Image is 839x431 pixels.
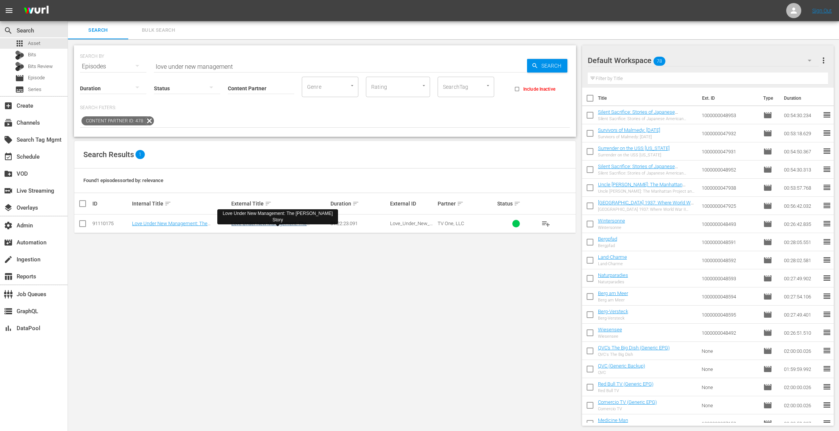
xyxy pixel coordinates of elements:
span: Search Tag Mgmt [4,135,13,144]
div: Bits [15,51,24,60]
a: Naturparadies [598,272,628,278]
td: 00:54:50.367 [781,142,822,161]
td: 01:59:59.992 [781,360,822,378]
a: [GEOGRAPHIC_DATA] 1937: Where World War II Began [598,200,695,211]
td: None [699,378,761,396]
button: Search [527,59,567,73]
a: Silent Sacrifice: Stories of Japanese American Incarceration - Part 2 [598,109,678,120]
span: Asset [28,40,40,47]
td: 02:00:00.026 [781,378,822,396]
td: 1000000047932 [699,124,761,142]
span: Episode [763,365,772,374]
div: Land-Charme [598,261,627,266]
span: Episode [763,346,772,355]
span: Bits [28,51,36,59]
div: 01:22:23.091 [330,221,388,226]
img: ans4CAIJ8jUAAAAAAAAAAAAAAAAAAAAAAAAgQb4GAAAAAAAAAAAAAAAAAAAAAAAAJMjXAAAAAAAAAAAAAAAAAAAAAAAAgAT5G... [18,2,54,20]
div: Silent Sacrifice: Stories of Japanese American Incarceration - Part 1 [598,171,696,176]
span: movie [15,74,24,83]
span: Bulk Search [133,26,184,35]
td: 1000000048593 [699,269,761,287]
div: Status [497,199,535,208]
div: 91110175 [92,221,130,226]
a: Sign Out [812,8,832,14]
span: Episode [763,310,772,319]
a: Berg-Versteck [598,309,628,314]
span: Job Queues [4,290,13,299]
span: reorder [822,273,831,283]
span: reorder [822,255,831,264]
div: Bits Review [15,62,24,71]
span: Episode [763,165,772,174]
span: reorder [822,128,831,137]
span: Schedule [4,152,13,161]
td: 00:56:42.032 [781,197,822,215]
span: Episode [763,401,772,410]
td: 1000000047925 [699,197,761,215]
td: 00:27:54.106 [781,287,822,306]
span: more_vert [819,56,828,65]
td: 1000000047938 [699,179,761,197]
div: Partner [438,199,495,208]
button: Open [484,82,492,89]
div: Silent Sacrifice: Stories of Japanese American Incarceration - Part 2 [598,116,696,121]
span: reorder [822,382,831,391]
span: reorder [822,237,831,246]
span: Series [28,86,41,93]
span: GraphQL [4,307,13,316]
span: Live Streaming [4,186,13,195]
span: Bits Review [28,63,53,70]
div: Red Bull TV [598,388,653,393]
td: 1000000047931 [699,142,761,161]
div: External ID [390,201,435,207]
div: Comercio TV [598,406,657,411]
div: Wiesensee [598,334,622,339]
div: ID [92,201,130,207]
a: Uncle [PERSON_NAME]: The Manhattan Project and Beyond [598,182,685,193]
td: 00:53:18.629 [781,124,822,142]
span: bar_chart [4,324,13,333]
span: Episode [763,129,772,138]
span: reorder [822,292,831,301]
span: sort [457,200,464,207]
span: Search [538,59,567,73]
div: Berg-Versteck [598,316,628,321]
th: Ext. ID [698,88,759,109]
span: reorder [822,110,831,119]
a: Wiesensee [598,327,622,332]
span: sort [352,200,359,207]
td: 1000000048493 [699,215,761,233]
th: Type [759,88,779,109]
span: menu [5,6,14,15]
span: 78 [653,53,665,69]
button: Open [349,82,356,89]
a: Red Bull TV (Generic EPG) [598,381,653,387]
td: 00:28:02.581 [781,251,822,269]
th: Title [598,88,698,109]
span: VOD [4,169,13,178]
span: reorder [822,310,831,319]
span: sort [514,200,521,207]
td: 00:28:05.551 [781,233,822,251]
div: Berg am Meer [598,298,628,303]
span: Ingestion [4,255,13,264]
span: reorder [822,201,831,210]
span: reorder [822,364,831,373]
span: Episode [763,292,772,301]
span: Series [15,85,24,94]
span: Episode [763,183,772,192]
td: 00:54:30.234 [781,106,822,124]
span: playlist_add [541,219,550,228]
a: QVC's The Big Dish (Generic EPG) [598,345,670,351]
a: Silent Sacrifice: Stories of Japanese American Incarceration - Part 1 [598,164,678,175]
span: Channels [4,118,13,127]
span: reorder [822,400,831,409]
div: QVC [598,370,645,375]
span: Episode [763,328,772,337]
td: 1000000048952 [699,161,761,179]
td: 00:27:49.902 [781,269,822,287]
td: 00:26:42.835 [781,215,822,233]
span: Overlays [4,203,13,212]
span: Episode [763,201,772,210]
a: Bergpfad [598,236,617,242]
